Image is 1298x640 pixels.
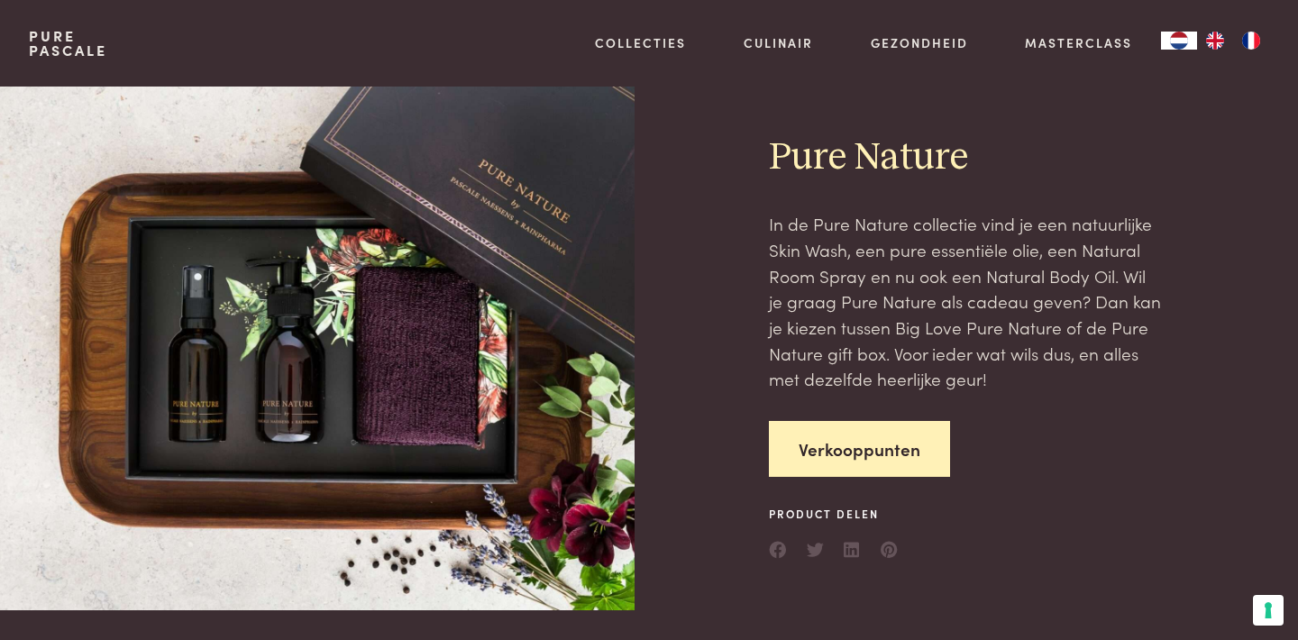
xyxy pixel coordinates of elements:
[769,211,1164,392] p: In de Pure Nature collectie vind je een natuurlijke Skin Wash, een pure essentiële olie, een Natu...
[769,134,1164,182] h2: Pure Nature
[1197,32,1269,50] ul: Language list
[769,421,950,478] a: Verkooppunten
[29,29,107,58] a: PurePascale
[595,33,686,52] a: Collecties
[1253,595,1284,626] button: Uw voorkeuren voor toestemming voor trackingtechnologieën
[744,33,813,52] a: Culinair
[871,33,968,52] a: Gezondheid
[769,506,899,522] span: Product delen
[1161,32,1197,50] div: Language
[1025,33,1132,52] a: Masterclass
[1161,32,1269,50] aside: Language selected: Nederlands
[1233,32,1269,50] a: FR
[1161,32,1197,50] a: NL
[1197,32,1233,50] a: EN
